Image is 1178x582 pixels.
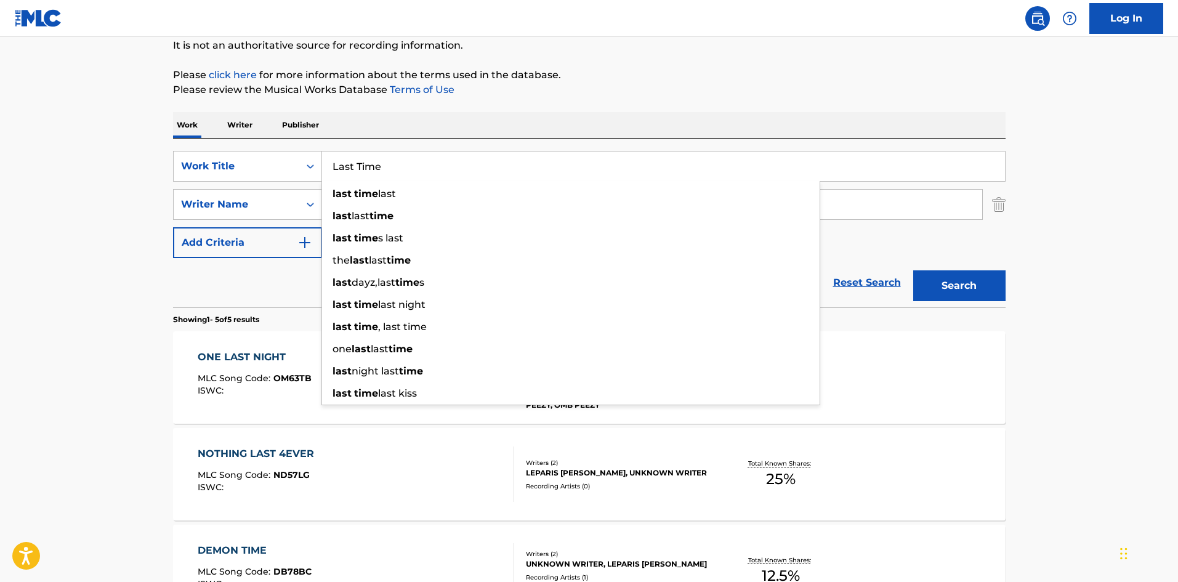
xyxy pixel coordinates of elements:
[333,365,352,377] strong: last
[198,469,273,480] span: MLC Song Code :
[181,159,292,174] div: Work Title
[526,458,712,467] div: Writers ( 2 )
[378,232,403,244] span: s last
[181,197,292,212] div: Writer Name
[766,468,796,490] span: 25 %
[333,299,352,310] strong: last
[173,68,1006,83] p: Please for more information about the terms used in the database.
[526,573,712,582] div: Recording Artists ( 1 )
[173,428,1006,520] a: NOTHING LAST 4EVERMLC Song Code:ND57LGISWC:Writers (2)LEPARIS [PERSON_NAME], UNKNOWN WRITERRecord...
[333,387,352,399] strong: last
[1120,535,1128,572] div: Drag
[748,459,814,468] p: Total Known Shares:
[198,447,320,461] div: NOTHING LAST 4EVER
[173,331,1006,424] a: ONE LAST NIGHTMLC Song Code:OM63TBISWC:Writers (3)1K. [PERSON_NAME] [PERSON_NAME], [PERSON_NAME]R...
[371,343,389,355] span: last
[198,482,227,493] span: ISWC :
[1089,3,1163,34] a: Log In
[352,365,399,377] span: night last
[333,232,352,244] strong: last
[827,269,907,296] a: Reset Search
[198,350,312,365] div: ONE LAST NIGHT
[198,385,227,396] span: ISWC :
[354,188,378,200] strong: time
[526,482,712,491] div: Recording Artists ( 0 )
[1057,6,1082,31] div: Help
[278,112,323,138] p: Publisher
[198,566,273,577] span: MLC Song Code :
[333,254,350,266] span: the
[387,254,411,266] strong: time
[173,151,1006,307] form: Search Form
[1116,523,1178,582] iframe: Chat Widget
[526,549,712,559] div: Writers ( 2 )
[297,235,312,250] img: 9d2ae6d4665cec9f34b9.svg
[354,299,378,310] strong: time
[913,270,1006,301] button: Search
[273,469,310,480] span: ND57LG
[273,566,312,577] span: DB78BC
[399,365,423,377] strong: time
[333,210,352,222] strong: last
[198,373,273,384] span: MLC Song Code :
[333,277,352,288] strong: last
[354,232,378,244] strong: time
[333,188,352,200] strong: last
[173,83,1006,97] p: Please review the Musical Works Database
[354,321,378,333] strong: time
[378,321,427,333] span: , last time
[350,254,369,266] strong: last
[378,387,417,399] span: last kiss
[198,543,312,558] div: DEMON TIME
[369,210,393,222] strong: time
[1025,6,1050,31] a: Public Search
[526,559,712,570] div: UNKNOWN WRITER, LEPARIS [PERSON_NAME]
[173,314,259,325] p: Showing 1 - 5 of 5 results
[333,321,352,333] strong: last
[224,112,256,138] p: Writer
[333,343,352,355] span: one
[352,343,371,355] strong: last
[395,277,419,288] strong: time
[352,277,395,288] span: dayz,last
[378,299,426,310] span: last night
[209,69,257,81] a: click here
[354,387,378,399] strong: time
[1030,11,1045,26] img: search
[526,467,712,479] div: LEPARIS [PERSON_NAME], UNKNOWN WRITER
[992,189,1006,220] img: Delete Criterion
[1062,11,1077,26] img: help
[369,254,387,266] span: last
[352,210,369,222] span: last
[748,556,814,565] p: Total Known Shares:
[273,373,312,384] span: OM63TB
[15,9,62,27] img: MLC Logo
[387,84,454,95] a: Terms of Use
[419,277,424,288] span: s
[173,227,322,258] button: Add Criteria
[378,188,396,200] span: last
[173,112,201,138] p: Work
[389,343,413,355] strong: time
[173,38,1006,53] p: It is not an authoritative source for recording information.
